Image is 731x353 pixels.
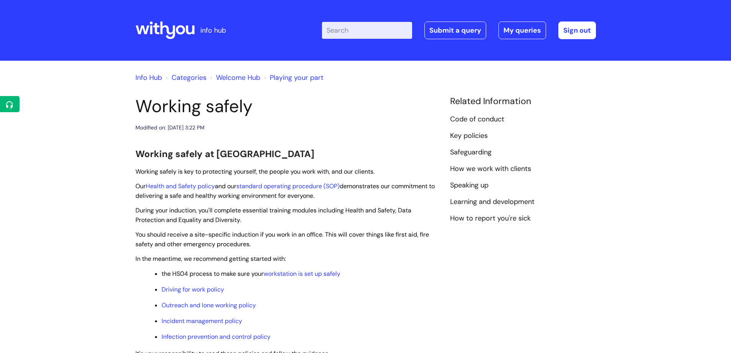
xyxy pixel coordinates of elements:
a: Outreach and lone working policy [162,301,256,309]
li: Welcome Hub [208,71,260,84]
a: Speaking up [450,181,488,191]
a: Submit a query [424,22,486,39]
input: Search [322,22,412,39]
div: | - [322,22,596,39]
a: How we work with clients [450,164,531,174]
a: Incident management policy [162,317,242,325]
div: Modified on: [DATE] 3:22 PM [135,123,205,133]
span: Our and our demonstrates our commitment to delivering a safe and healthy working environment for ... [135,182,435,200]
span: In the meantime, we recommend getting started with: [135,255,286,263]
a: Infection prevention and control policy [162,333,271,341]
span: Working safely is key to protecting yourself, the people you work with, and our clients. [135,167,375,176]
span: Working safely at [GEOGRAPHIC_DATA] [135,148,314,160]
span: During your induction, you'll complete essential training modules including Health and Safety, Da... [135,206,411,224]
a: standard operating procedure (SOP) [236,182,340,190]
a: workstation is set up safely [264,270,340,278]
span: You should receive a site-specific induction if you work in an office. This will cover things lik... [135,230,429,248]
span: the HS04 process to make sure your [162,270,340,278]
a: Key policies [450,131,488,141]
li: Playing your part [262,71,323,84]
a: Welcome Hub [216,73,260,82]
a: Info Hub [135,73,162,82]
a: Categories [172,73,206,82]
a: Safeguarding [450,147,492,157]
a: Playing your part [270,73,323,82]
h1: Working safely [135,96,439,117]
a: How to report you're sick [450,214,531,224]
a: Sign out [558,22,596,39]
li: Solution home [164,71,206,84]
a: Driving for work policy [162,285,224,293]
a: Code of conduct [450,114,504,124]
a: Learning and development [450,197,535,207]
a: Health and Safety policy [146,182,215,190]
a: My queries [498,22,546,39]
h4: Related Information [450,96,596,107]
p: info hub [200,24,226,36]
